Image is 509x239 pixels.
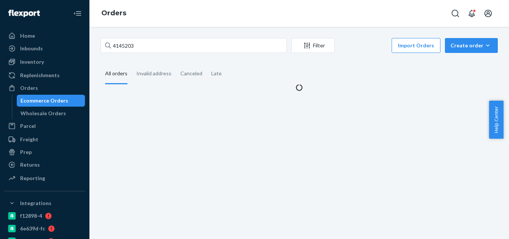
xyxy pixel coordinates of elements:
[20,110,66,117] div: Wholesale Orders
[291,38,335,53] button: Filter
[20,161,40,169] div: Returns
[20,122,36,130] div: Parcel
[4,210,85,222] a: f12898-4
[101,9,126,17] a: Orders
[95,3,132,24] ol: breadcrumbs
[180,64,202,83] div: Canceled
[17,95,85,107] a: Ecommerce Orders
[4,146,85,158] a: Prep
[4,120,85,132] a: Parcel
[211,64,222,83] div: Late
[4,133,85,145] a: Freight
[20,72,60,79] div: Replenishments
[4,56,85,68] a: Inventory
[105,64,127,84] div: All orders
[20,174,45,182] div: Reporting
[292,42,334,49] div: Filter
[4,197,85,209] button: Integrations
[20,97,68,104] div: Ecommerce Orders
[445,38,498,53] button: Create order
[4,43,85,54] a: Inbounds
[4,69,85,81] a: Replenishments
[136,64,171,83] div: Invalid address
[4,223,85,235] a: 6e639d-fc
[17,107,85,119] a: Wholesale Orders
[20,199,51,207] div: Integrations
[20,136,38,143] div: Freight
[392,38,440,53] button: Import Orders
[464,6,479,21] button: Open notifications
[8,10,40,17] img: Flexport logo
[20,212,42,220] div: f12898-4
[20,225,45,232] div: 6e639d-fc
[20,32,35,40] div: Home
[20,58,44,66] div: Inventory
[4,82,85,94] a: Orders
[20,148,32,156] div: Prep
[20,45,43,52] div: Inbounds
[4,172,85,184] a: Reporting
[4,159,85,171] a: Returns
[70,6,85,21] button: Close Navigation
[448,6,463,21] button: Open Search Box
[101,38,287,53] input: Search orders
[481,6,496,21] button: Open account menu
[4,30,85,42] a: Home
[450,42,492,49] div: Create order
[20,84,38,92] div: Orders
[489,101,503,139] button: Help Center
